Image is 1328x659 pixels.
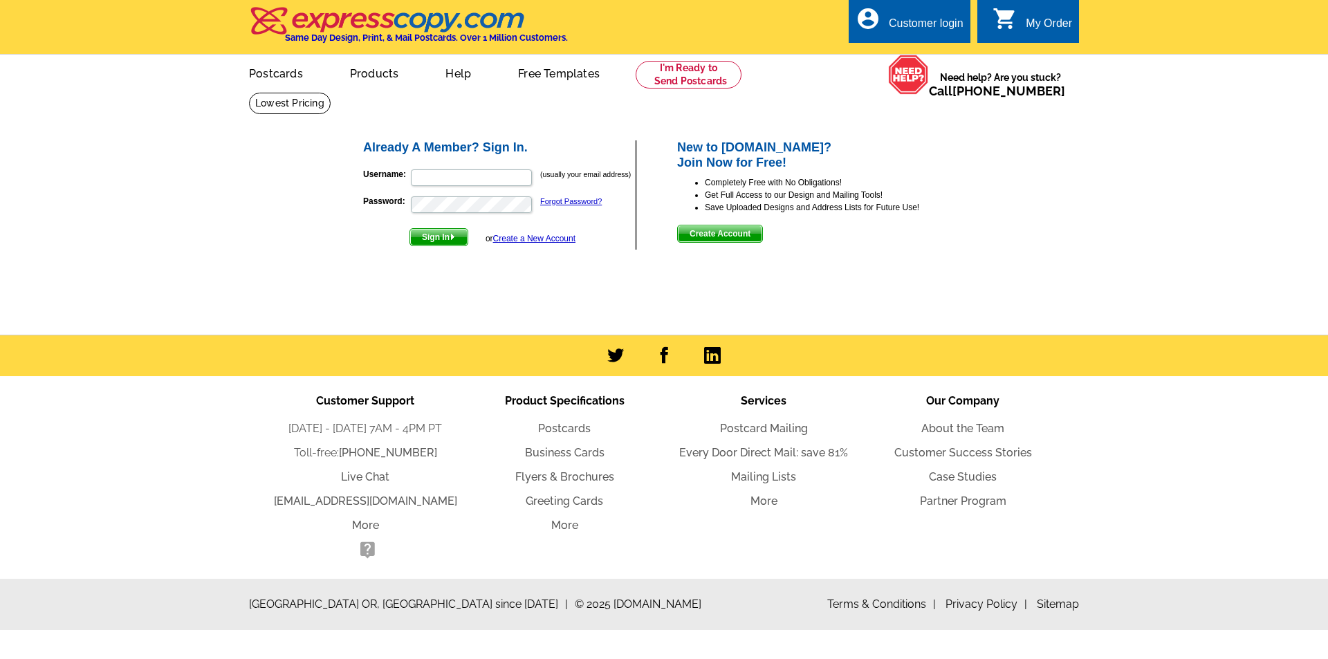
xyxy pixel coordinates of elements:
span: Need help? Are you stuck? [929,71,1072,98]
span: [GEOGRAPHIC_DATA] OR, [GEOGRAPHIC_DATA] since [DATE] [249,596,568,613]
a: [PHONE_NUMBER] [339,446,437,459]
a: Create a New Account [493,234,575,243]
a: Products [328,56,421,89]
h4: Same Day Design, Print, & Mail Postcards. Over 1 Million Customers. [285,33,568,43]
span: Create Account [678,225,762,242]
span: Services [741,394,786,407]
a: Every Door Direct Mail: save 81% [679,446,848,459]
i: shopping_cart [993,6,1017,31]
span: Call [929,84,1065,98]
a: Mailing Lists [731,470,796,483]
a: Sitemap [1037,597,1079,611]
span: Product Specifications [505,394,625,407]
a: [EMAIL_ADDRESS][DOMAIN_NAME] [274,494,457,508]
span: Sign In [410,229,468,245]
a: Forgot Password? [540,197,602,205]
a: Customer Success Stories [894,446,1032,459]
img: help [888,55,929,95]
a: Live Chat [341,470,389,483]
a: Partner Program [920,494,1006,508]
li: Get Full Access to our Design and Mailing Tools! [705,189,967,201]
li: Save Uploaded Designs and Address Lists for Future Use! [705,201,967,214]
div: My Order [1026,17,1072,37]
a: [PHONE_NUMBER] [952,84,1065,98]
span: © 2025 [DOMAIN_NAME] [575,596,701,613]
a: Greeting Cards [526,494,603,508]
div: or [486,232,575,245]
a: Postcards [538,422,591,435]
a: account_circle Customer login [856,15,963,33]
a: Help [423,56,493,89]
a: Privacy Policy [946,597,1027,611]
small: (usually your email address) [540,170,631,178]
a: About the Team [921,422,1004,435]
img: button-next-arrow-white.png [450,234,456,240]
button: Sign In [409,228,468,246]
span: Customer Support [316,394,414,407]
li: Completely Free with No Obligations! [705,176,967,189]
a: Postcards [227,56,325,89]
li: Toll-free: [266,445,465,461]
a: Postcard Mailing [720,422,808,435]
a: More [750,494,777,508]
button: Create Account [677,225,763,243]
a: shopping_cart My Order [993,15,1072,33]
a: Free Templates [496,56,622,89]
span: Our Company [926,394,999,407]
a: Business Cards [525,446,605,459]
i: account_circle [856,6,880,31]
a: Terms & Conditions [827,597,936,611]
label: Password: [363,195,409,207]
li: [DATE] - [DATE] 7AM - 4PM PT [266,420,465,437]
a: Flyers & Brochures [515,470,614,483]
a: More [551,519,578,532]
div: Customer login [889,17,963,37]
a: More [352,519,379,532]
a: Case Studies [929,470,997,483]
a: Same Day Design, Print, & Mail Postcards. Over 1 Million Customers. [249,17,568,43]
h2: Already A Member? Sign In. [363,140,635,156]
label: Username: [363,168,409,180]
h2: New to [DOMAIN_NAME]? Join Now for Free! [677,140,967,170]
